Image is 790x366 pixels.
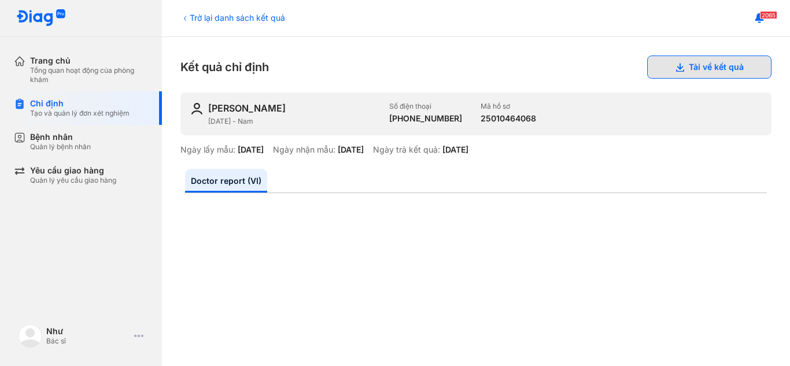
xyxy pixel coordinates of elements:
[481,113,536,124] div: 25010464068
[30,109,130,118] div: Tạo và quản lý đơn xét nghiệm
[30,165,116,176] div: Yêu cầu giao hàng
[442,145,468,155] div: [DATE]
[273,145,335,155] div: Ngày nhận mẫu:
[760,11,777,19] span: 2065
[208,102,286,114] div: [PERSON_NAME]
[19,324,42,347] img: logo
[238,145,264,155] div: [DATE]
[30,56,148,66] div: Trang chủ
[30,142,91,151] div: Quản lý bệnh nhân
[338,145,364,155] div: [DATE]
[30,66,148,84] div: Tổng quan hoạt động của phòng khám
[46,326,130,337] div: Như
[180,12,285,24] div: Trở lại danh sách kết quả
[389,113,462,124] div: [PHONE_NUMBER]
[185,169,267,193] a: Doctor report (VI)
[46,337,130,346] div: Bác sĩ
[481,102,536,111] div: Mã hồ sơ
[180,145,235,155] div: Ngày lấy mẫu:
[180,56,771,79] div: Kết quả chỉ định
[647,56,771,79] button: Tải về kết quả
[190,102,204,116] img: user-icon
[30,98,130,109] div: Chỉ định
[208,117,380,126] div: [DATE] - Nam
[16,9,66,27] img: logo
[389,102,462,111] div: Số điện thoại
[373,145,440,155] div: Ngày trả kết quả:
[30,132,91,142] div: Bệnh nhân
[30,176,116,185] div: Quản lý yêu cầu giao hàng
